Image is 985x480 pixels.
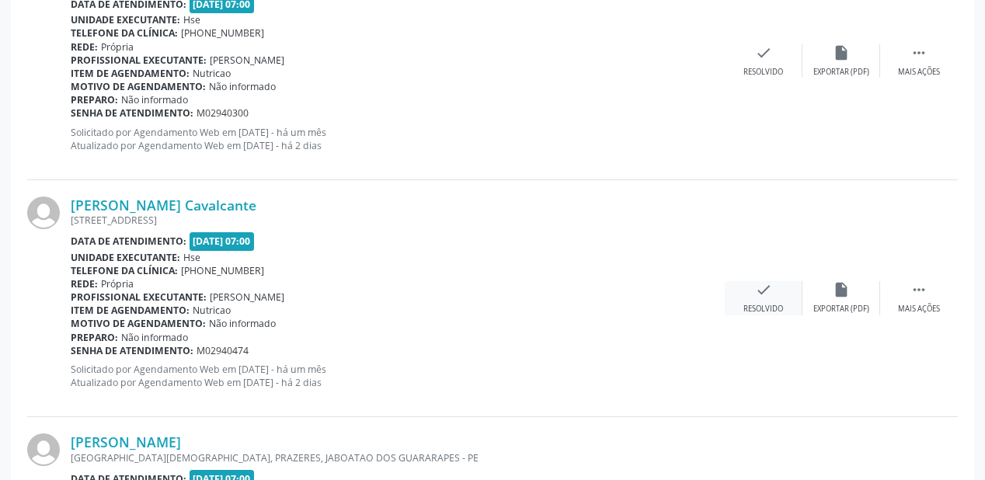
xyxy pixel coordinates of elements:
span: [PERSON_NAME] [210,54,284,67]
span: M02940300 [197,106,249,120]
div: Exportar (PDF) [813,67,869,78]
b: Rede: [71,40,98,54]
b: Motivo de agendamento: [71,317,206,330]
img: img [27,197,60,229]
i:  [910,281,928,298]
span: Hse [183,251,200,264]
div: Resolvido [743,304,783,315]
b: Telefone da clínica: [71,264,178,277]
div: Mais ações [898,67,940,78]
span: Própria [101,277,134,290]
span: [PERSON_NAME] [210,290,284,304]
b: Profissional executante: [71,290,207,304]
div: Exportar (PDF) [813,304,869,315]
span: [PHONE_NUMBER] [181,264,264,277]
i: insert_drive_file [833,281,850,298]
span: Própria [101,40,134,54]
img: img [27,433,60,466]
i: check [755,44,772,61]
span: Nutricao [193,304,231,317]
span: [PHONE_NUMBER] [181,26,264,40]
b: Telefone da clínica: [71,26,178,40]
span: Não informado [209,317,276,330]
i:  [910,44,928,61]
a: [PERSON_NAME] Cavalcante [71,197,256,214]
b: Item de agendamento: [71,304,190,317]
p: Solicitado por Agendamento Web em [DATE] - há um mês Atualizado por Agendamento Web em [DATE] - h... [71,126,725,152]
b: Item de agendamento: [71,67,190,80]
b: Unidade executante: [71,251,180,264]
b: Data de atendimento: [71,235,186,248]
span: M02940474 [197,344,249,357]
b: Motivo de agendamento: [71,80,206,93]
span: Nutricao [193,67,231,80]
div: [STREET_ADDRESS] [71,214,725,227]
span: Não informado [121,331,188,344]
p: Solicitado por Agendamento Web em [DATE] - há um mês Atualizado por Agendamento Web em [DATE] - h... [71,363,725,389]
b: Senha de atendimento: [71,106,193,120]
div: [GEOGRAPHIC_DATA][DEMOGRAPHIC_DATA], PRAZERES, JABOATAO DOS GUARARAPES - PE [71,451,725,464]
span: Não informado [121,93,188,106]
div: Mais ações [898,304,940,315]
b: Senha de atendimento: [71,344,193,357]
i: insert_drive_file [833,44,850,61]
b: Preparo: [71,331,118,344]
a: [PERSON_NAME] [71,433,181,450]
span: Não informado [209,80,276,93]
i: check [755,281,772,298]
b: Unidade executante: [71,13,180,26]
div: Resolvido [743,67,783,78]
span: Hse [183,13,200,26]
span: [DATE] 07:00 [190,232,255,250]
b: Profissional executante: [71,54,207,67]
b: Rede: [71,277,98,290]
b: Preparo: [71,93,118,106]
